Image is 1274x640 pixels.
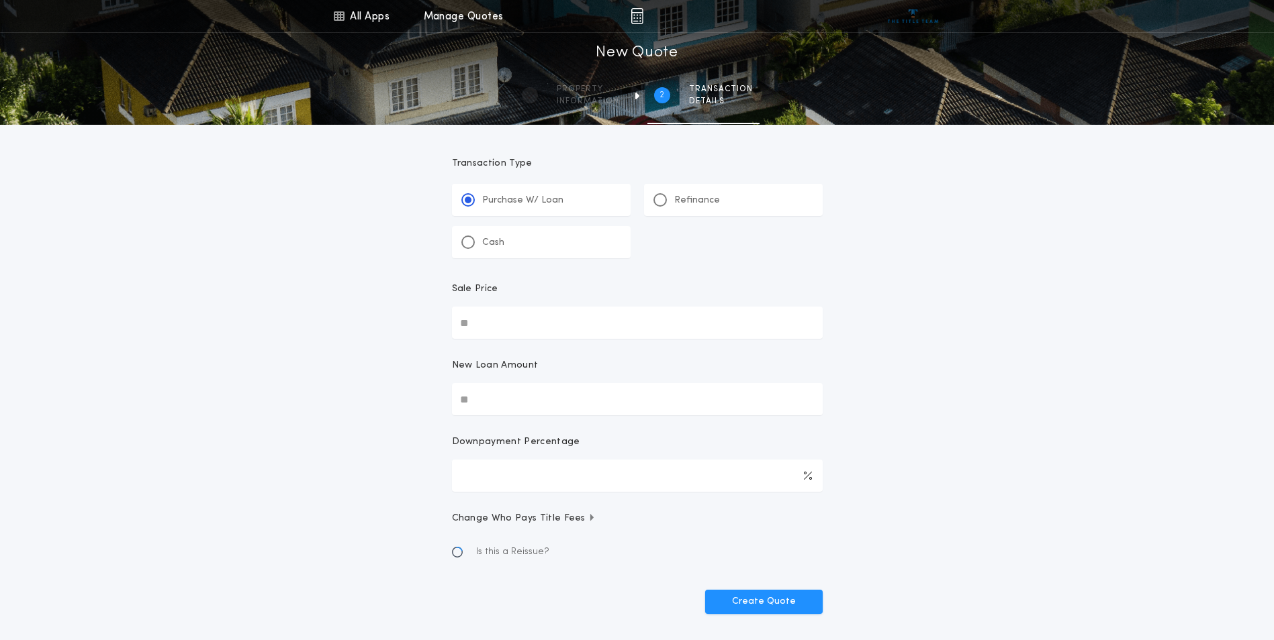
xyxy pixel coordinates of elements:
[452,512,823,525] button: Change Who Pays Title Fees
[888,9,938,23] img: vs-icon
[596,42,678,64] h1: New Quote
[689,84,753,95] span: Transaction
[705,590,823,614] button: Create Quote
[689,96,753,107] span: details
[631,8,643,24] img: img
[452,435,580,449] p: Downpayment Percentage
[452,359,539,372] p: New Loan Amount
[659,90,664,101] h2: 2
[452,282,498,296] p: Sale Price
[557,96,619,107] span: information
[482,194,563,207] p: Purchase W/ Loan
[452,460,823,492] input: Downpayment Percentage
[674,194,720,207] p: Refinance
[476,545,549,559] span: Is this a Reissue?
[452,383,823,415] input: New Loan Amount
[452,512,596,525] span: Change Who Pays Title Fees
[452,157,823,170] p: Transaction Type
[482,236,504,250] p: Cash
[452,307,823,339] input: Sale Price
[557,84,619,95] span: Property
